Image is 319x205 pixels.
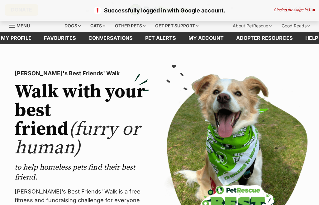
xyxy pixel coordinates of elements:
[139,32,182,44] a: Pet alerts
[60,20,85,32] div: Dogs
[86,20,110,32] div: Cats
[230,32,299,44] a: Adopter resources
[15,69,150,78] p: [PERSON_NAME]'s Best Friends' Walk
[17,23,30,28] span: Menu
[15,162,150,182] p: to help homeless pets find their best friend.
[151,20,203,32] div: Get pet support
[111,20,150,32] div: Other pets
[82,32,139,44] a: conversations
[15,118,140,160] span: (furry or human)
[277,20,314,32] div: Good Reads
[228,20,276,32] div: About PetRescue
[9,20,34,31] a: Menu
[182,32,230,44] a: My account
[38,32,82,44] a: Favourites
[15,83,150,157] h2: Walk with your best friend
